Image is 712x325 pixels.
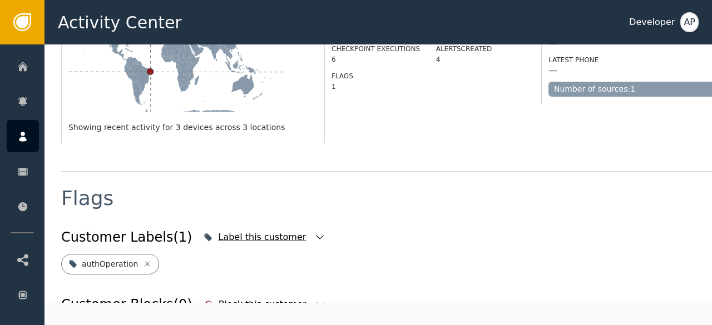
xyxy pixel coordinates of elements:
[436,45,492,53] label: Alerts Created
[332,54,420,64] div: 6
[332,82,420,92] div: 1
[61,227,192,247] div: Customer Labels (1)
[436,54,535,64] div: 4
[332,72,353,80] label: Flags
[548,65,557,76] div: —
[219,298,309,311] div: Block this customer
[61,294,192,314] div: Customer Blocks (0)
[332,45,420,53] label: Checkpoint Executions
[82,258,139,270] div: authOperation
[68,122,318,133] div: Showing recent activity for 3 devices across 3 locations
[201,292,329,317] button: Block this customer
[61,188,113,208] div: Flags
[680,12,699,32] button: AP
[201,225,328,249] button: Label this customer
[58,10,182,35] span: Activity Center
[218,231,309,244] div: Label this customer
[629,16,675,29] div: Developer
